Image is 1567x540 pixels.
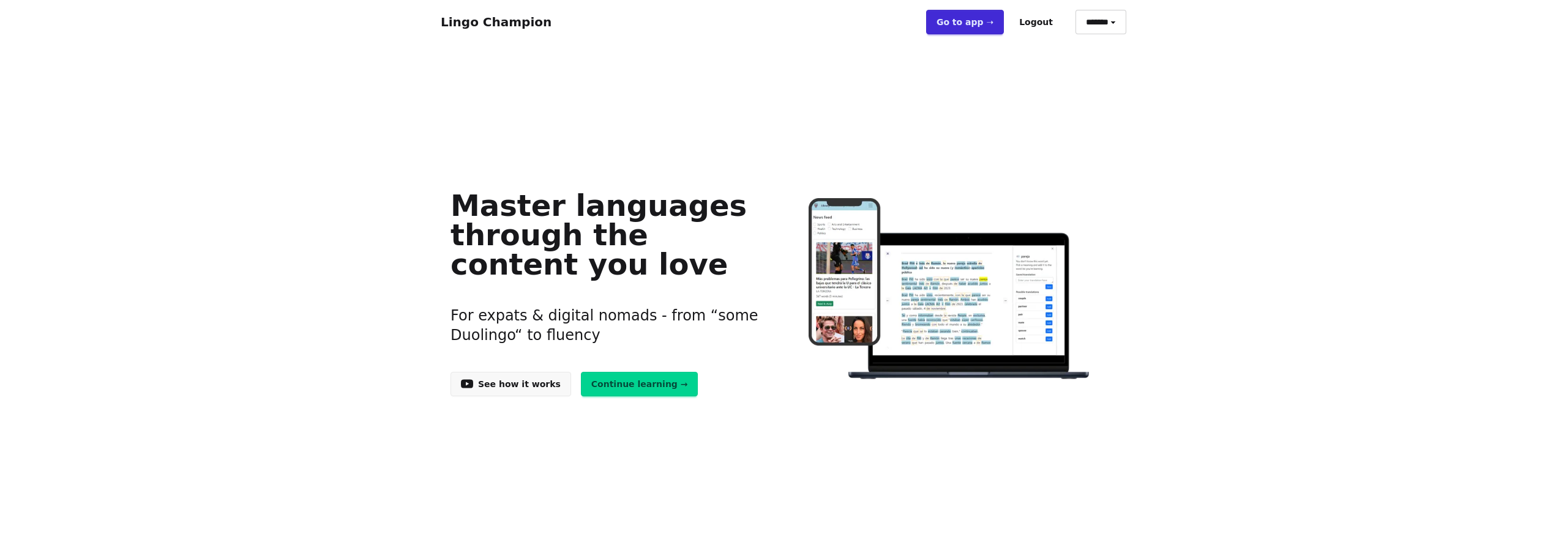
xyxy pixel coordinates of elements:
button: Logout [1009,10,1063,34]
img: Learn languages online [784,198,1116,381]
h1: Master languages through the content you love [451,191,765,279]
a: Lingo Champion [441,15,552,29]
a: See how it works [451,372,571,396]
a: Go to app ➝ [926,10,1004,34]
h3: For expats & digital nomads - from “some Duolingo“ to fluency [451,291,765,360]
a: Continue learning → [581,372,698,396]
